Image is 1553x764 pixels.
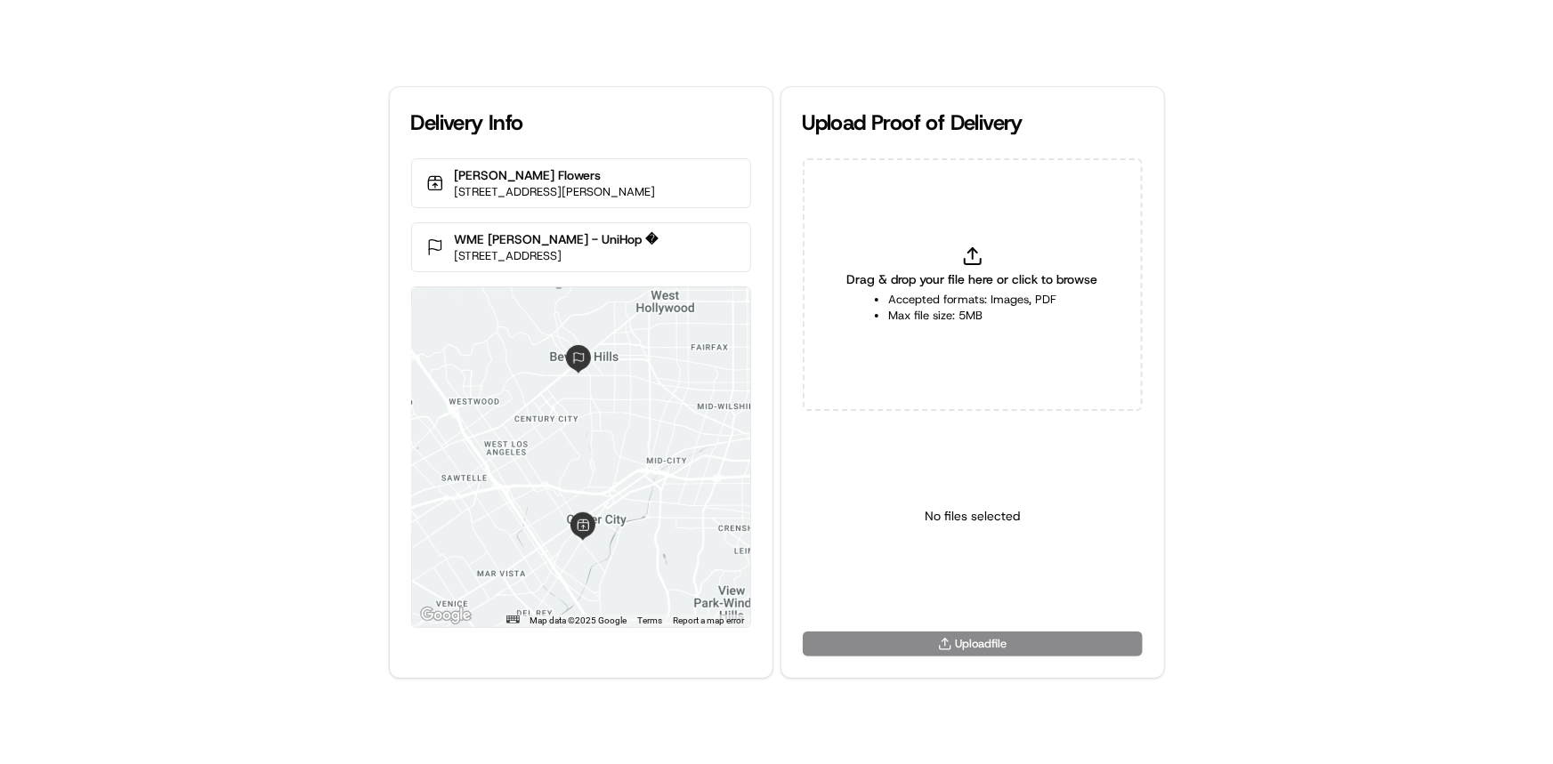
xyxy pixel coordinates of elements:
div: Upload Proof of Delivery [803,109,1143,137]
a: Report a map error [674,615,745,625]
p: WME [PERSON_NAME] - UniHop � [455,230,659,248]
div: Delivery Info [411,109,751,137]
span: Map data ©2025 Google [530,615,627,625]
li: Accepted formats: Images, PDF [888,292,1056,308]
a: Terms (opens in new tab) [638,615,663,625]
p: No files selected [925,507,1020,525]
p: [PERSON_NAME] Flowers [455,166,656,184]
span: Drag & drop your file here or click to browse [847,270,1098,288]
p: [STREET_ADDRESS] [455,248,659,264]
a: Open this area in Google Maps (opens a new window) [417,604,475,627]
li: Max file size: 5MB [888,308,1056,324]
p: [STREET_ADDRESS][PERSON_NAME] [455,184,656,200]
img: Google [417,604,475,627]
button: Keyboard shortcuts [506,615,519,623]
